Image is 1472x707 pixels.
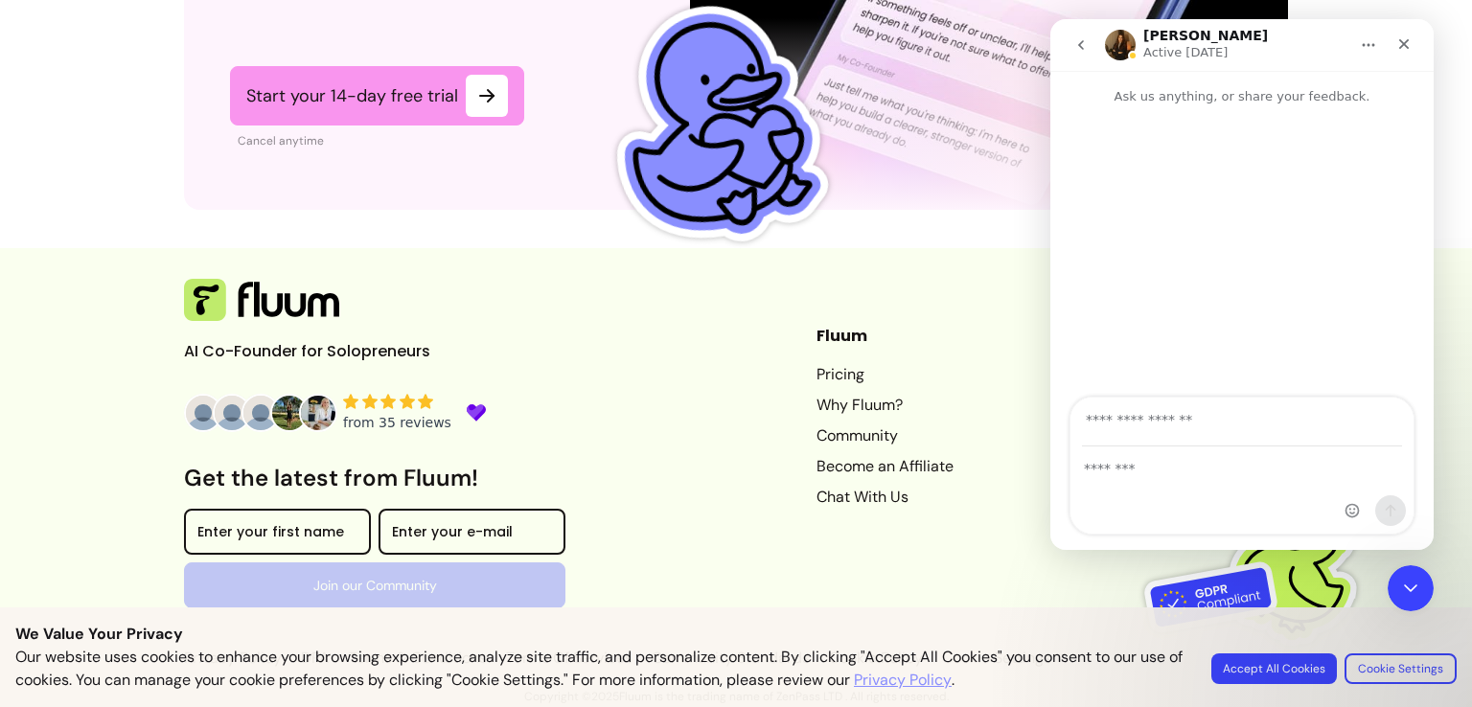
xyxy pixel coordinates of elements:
p: Cancel anytime [238,133,524,148]
img: Fluum is GDPR compliant [1144,445,1384,684]
a: Chat With Us [816,486,954,509]
a: Why Fluum? [816,394,954,417]
iframe: Intercom live chat [1388,565,1434,611]
a: Become an Affiliate [816,455,954,478]
button: Accept All Cookies [1211,653,1337,684]
input: Enter your first name [197,526,357,545]
span: Start your 14-day free trial [246,84,458,107]
img: Fluum Logo [184,279,339,321]
input: Enter your e-mail [392,526,552,545]
iframe: Intercom live chat [1050,19,1434,550]
a: Start your 14-day free trial [230,66,524,125]
h3: Get the latest from Fluum! [184,463,565,493]
a: Community [816,424,954,447]
a: Pricing [816,363,954,386]
a: Privacy Policy [854,669,952,692]
p: AI Co-Founder for Solopreneurs [184,340,471,363]
p: Our website uses cookies to enhance your browsing experience, analyze site traffic, and personali... [15,646,1188,692]
button: Cookie Settings [1345,653,1457,684]
header: Fluum [816,325,954,348]
p: We Value Your Privacy [15,623,1457,646]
